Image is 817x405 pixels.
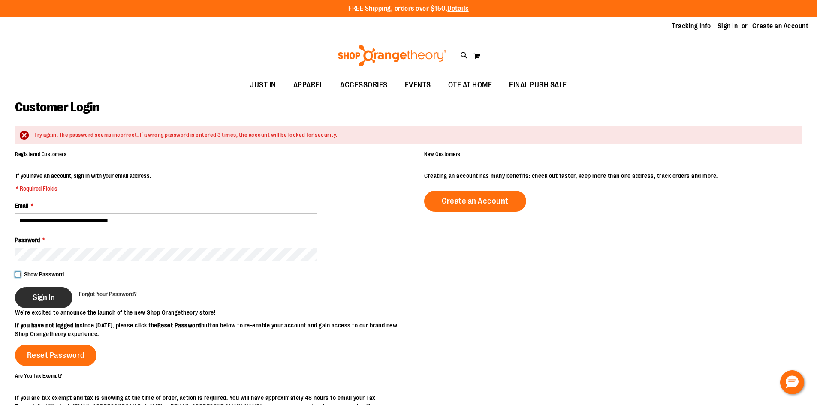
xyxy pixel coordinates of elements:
span: Forgot Your Password? [79,291,137,297]
a: Details [447,5,469,12]
p: Creating an account has many benefits: check out faster, keep more than one address, track orders... [424,171,802,180]
a: FINAL PUSH SALE [500,75,576,95]
button: Sign In [15,287,72,308]
strong: New Customers [424,151,461,157]
a: JUST IN [241,75,285,95]
a: EVENTS [396,75,440,95]
span: FINAL PUSH SALE [509,75,567,95]
span: APPAREL [293,75,323,95]
span: Create an Account [442,196,509,206]
legend: If you have an account, sign in with your email address. [15,171,152,193]
a: APPAREL [285,75,332,95]
span: OTF AT HOME [448,75,492,95]
a: Tracking Info [672,21,711,31]
a: Reset Password [15,345,96,366]
a: OTF AT HOME [440,75,501,95]
span: Reset Password [27,351,85,360]
p: since [DATE], please click the button below to re-enable your account and gain access to our bran... [15,321,409,338]
a: Create an Account [752,21,809,31]
strong: Are You Tax Exempt? [15,373,63,379]
a: Sign In [718,21,738,31]
span: Password [15,237,40,243]
a: Create an Account [424,191,526,212]
a: Forgot Your Password? [79,290,137,298]
strong: If you have not logged in [15,322,80,329]
span: EVENTS [405,75,431,95]
span: Show Password [24,271,64,278]
div: Try again. The password seems incorrect. If a wrong password is entered 3 times, the account will... [34,131,793,139]
strong: Registered Customers [15,151,66,157]
p: FREE Shipping, orders over $150. [348,4,469,14]
span: Sign In [33,293,55,302]
span: Email [15,202,28,209]
strong: Reset Password [157,322,201,329]
span: Customer Login [15,100,99,114]
a: ACCESSORIES [332,75,396,95]
img: Shop Orangetheory [337,45,448,66]
span: * Required Fields [16,184,151,193]
p: We’re excited to announce the launch of the new Shop Orangetheory store! [15,308,409,317]
span: JUST IN [250,75,276,95]
button: Hello, have a question? Let’s chat. [780,370,804,394]
span: ACCESSORIES [340,75,388,95]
